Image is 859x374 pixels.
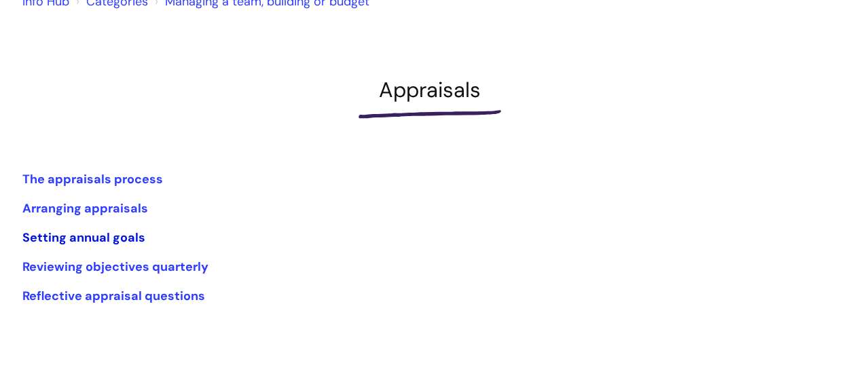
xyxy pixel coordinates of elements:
a: The appraisals process [22,171,163,187]
a: Reviewing objectives quarterly [22,259,208,275]
a: Setting annual goals [22,229,145,246]
h1: Appraisals [22,77,837,102]
a: Arranging appraisals [22,200,148,217]
a: Reflective appraisal questions [22,288,205,304]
